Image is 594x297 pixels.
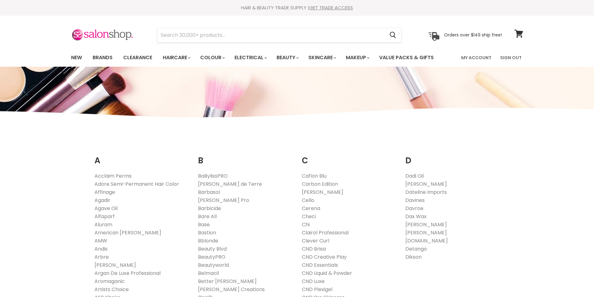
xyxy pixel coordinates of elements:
[304,51,340,64] a: Skincare
[302,205,320,212] a: Cerena
[405,245,427,252] a: Detango
[302,180,338,188] a: Carbon Edition
[405,172,424,180] a: Dadi Oil
[66,49,448,67] ul: Main menu
[94,286,129,293] a: Artists Choice
[94,229,161,236] a: American [PERSON_NAME]
[198,172,228,180] a: BaBylissPRO
[198,237,218,244] a: Bblonde
[94,221,112,228] a: Aluram
[302,253,347,261] a: CND Creative Play
[94,278,125,285] a: Aromaganic
[94,189,115,196] a: Affinage
[405,180,447,188] a: [PERSON_NAME]
[302,189,343,196] a: [PERSON_NAME]
[302,146,396,167] h2: C
[405,229,447,236] a: [PERSON_NAME]
[341,51,373,64] a: Makeup
[198,146,292,167] h2: B
[94,245,108,252] a: Andis
[198,270,219,277] a: Belmacil
[405,146,500,167] h2: D
[405,205,423,212] a: Davroe
[272,51,302,64] a: Beauty
[198,261,229,269] a: Beautyworld
[94,261,136,269] a: [PERSON_NAME]
[196,51,229,64] a: Colour
[302,197,314,204] a: Cello
[88,51,117,64] a: Brands
[405,221,447,228] a: [PERSON_NAME]
[94,237,107,244] a: AMW
[444,32,502,38] p: Orders over $149 ship free!
[118,51,157,64] a: Clearance
[302,221,310,228] a: Chi
[94,180,179,188] a: Adore Semi-Permanent Hair Color
[157,28,402,43] form: Product
[302,245,326,252] a: CND Brisa
[405,237,448,244] a: [DOMAIN_NAME]
[198,286,265,293] a: [PERSON_NAME] Creations
[63,49,531,67] nav: Main
[198,180,262,188] a: [PERSON_NAME] de Terre
[94,146,189,167] h2: A
[94,172,132,180] a: Acclaim Perms
[302,286,332,293] a: CND Plexigel
[405,253,422,261] a: Dikson
[230,51,271,64] a: Electrical
[198,213,217,220] a: Bare All
[198,205,221,212] a: Barbicide
[157,28,385,42] input: Search
[66,51,87,64] a: New
[302,261,338,269] a: CND Essentials
[198,245,227,252] a: Beauty Blvd
[63,5,531,11] div: HAIR & BEAUTY TRADE SUPPLY |
[198,197,249,204] a: [PERSON_NAME] Pro
[94,205,118,212] a: Agave Oil
[302,172,326,180] a: Caflon Blu
[302,270,352,277] a: CND Liquid & Powder
[198,253,225,261] a: BeautyPRO
[198,278,257,285] a: Better [PERSON_NAME]
[94,270,161,277] a: Argan De Luxe Professional
[302,229,349,236] a: Clairol Professional
[198,229,216,236] a: Bastion
[457,51,495,64] a: My Account
[302,237,329,244] a: Clever Curl
[496,51,525,64] a: Sign Out
[385,28,401,42] button: Search
[405,213,427,220] a: Dax Wax
[405,189,447,196] a: Dateline Imports
[302,213,316,220] a: Checi
[309,4,353,11] a: GET TRADE ACCESS
[94,197,110,204] a: Agadir
[94,213,115,220] a: Alfaparf
[158,51,194,64] a: Haircare
[198,189,220,196] a: Barbasol
[94,253,109,261] a: Arbre
[405,197,425,204] a: Davines
[374,51,438,64] a: Value Packs & Gifts
[302,278,325,285] a: CND Luxe
[198,221,210,228] a: Base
